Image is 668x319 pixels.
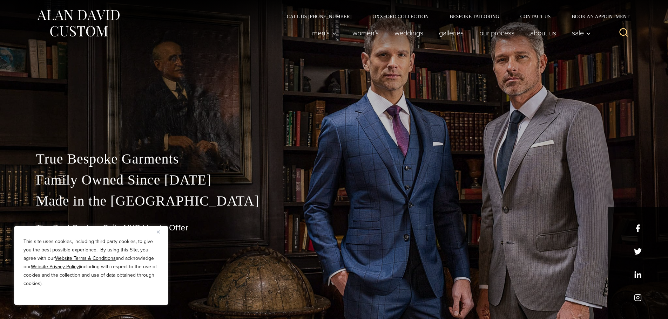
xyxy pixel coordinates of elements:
span: Sale [572,29,591,36]
a: Women’s [344,26,386,40]
p: This site uses cookies, including third party cookies, to give you the best possible experience. ... [23,237,159,288]
a: Book an Appointment [561,14,632,19]
a: Website Terms & Conditions [55,255,116,262]
a: About Us [522,26,564,40]
button: View Search Form [615,25,632,41]
img: Close [157,230,160,234]
a: Bespoke Tailoring [439,14,510,19]
a: Website Privacy Policy [31,263,79,270]
span: Men’s [312,29,337,36]
a: Galleries [431,26,471,40]
button: Close [157,228,165,236]
img: Alan David Custom [36,8,120,39]
a: weddings [386,26,431,40]
h1: The Best Custom Suits NYC Has to Offer [36,223,632,233]
a: Call Us [PHONE_NUMBER] [276,14,362,19]
a: Oxxford Collection [362,14,439,19]
a: Our Process [471,26,522,40]
a: Contact Us [510,14,561,19]
nav: Primary Navigation [304,26,594,40]
nav: Secondary Navigation [276,14,632,19]
p: True Bespoke Garments Family Owned Since [DATE] Made in the [GEOGRAPHIC_DATA] [36,148,632,211]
